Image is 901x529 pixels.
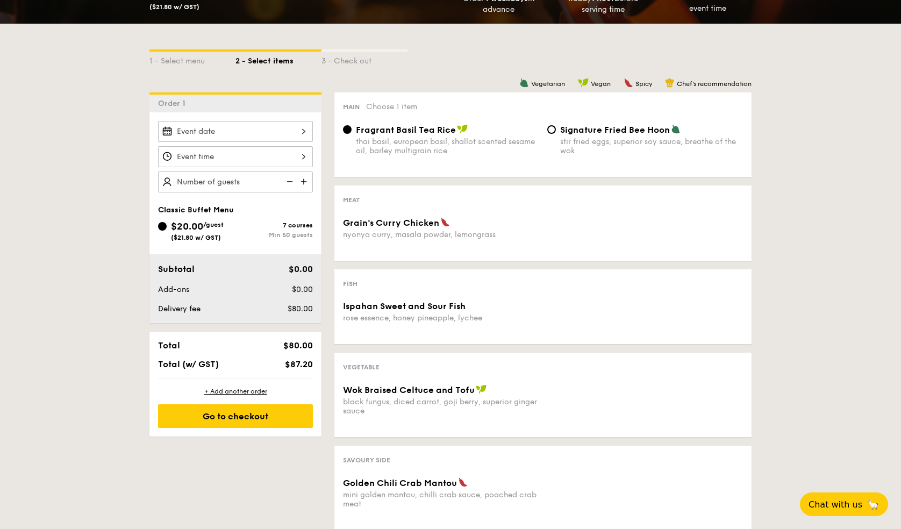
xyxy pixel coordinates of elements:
[343,363,380,371] span: Vegetable
[343,230,539,239] div: nyonya curry, masala powder, lemongrass
[458,477,468,487] img: icon-spicy.37a8142b.svg
[343,125,352,134] input: Fragrant Basil Tea Ricethai basil, european basil, shallot scented sesame oil, barley multigrain ...
[343,103,360,111] span: Main
[343,313,539,323] div: rose essence, honey pineapple, lychee
[809,499,862,510] span: Chat with us
[457,124,468,134] img: icon-vegan.f8ff3823.svg
[158,171,313,192] input: Number of guests
[665,78,675,88] img: icon-chef-hat.a58ddaea.svg
[343,385,475,395] span: Wok Braised Celtuce and Tofu
[158,404,313,428] div: Go to checkout
[635,80,652,88] span: Spicy
[171,234,221,241] span: ($21.80 w/ GST)
[560,137,743,155] div: stir fried eggs, superior soy sauce, breathe of the wok
[343,478,457,488] span: Golden Chili Crab Mantou
[343,490,539,509] div: mini golden mantou, chilli crab sauce, poached crab meat
[158,205,234,215] span: Classic Buffet Menu
[343,397,539,416] div: black fungus, diced carrot, goji berry, superior ginger sauce
[158,285,189,294] span: Add-ons
[591,80,611,88] span: Vegan
[547,125,556,134] input: Signature Fried Bee Hoonstir fried eggs, superior soy sauce, breathe of the wok
[235,231,313,239] div: Min 50 guests
[281,171,297,192] img: icon-reduce.1d2dbef1.svg
[158,99,190,108] span: Order 1
[158,387,313,396] div: + Add another order
[343,218,439,228] span: Grain's Curry Chicken
[476,384,487,394] img: icon-vegan.f8ff3823.svg
[149,3,199,11] span: ($21.80 w/ GST)
[356,137,539,155] div: thai basil, european basil, shallot scented sesame oil, barley multigrain rice
[292,285,313,294] span: $0.00
[283,340,313,351] span: $80.00
[171,220,203,232] span: $20.00
[297,171,313,192] img: icon-add.58712e84.svg
[800,492,888,516] button: Chat with us🦙
[343,301,466,311] span: Ispahan Sweet and Sour Fish
[343,196,360,204] span: Meat
[356,125,456,135] span: Fragrant Basil Tea Rice
[285,359,313,369] span: $87.20
[235,221,313,229] div: 7 courses
[158,222,167,231] input: $20.00/guest($21.80 w/ GST)7 coursesMin 50 guests
[343,280,357,288] span: Fish
[158,304,201,313] span: Delivery fee
[158,264,195,274] span: Subtotal
[624,78,633,88] img: icon-spicy.37a8142b.svg
[289,264,313,274] span: $0.00
[671,124,681,134] img: icon-vegetarian.fe4039eb.svg
[867,498,879,511] span: 🦙
[158,121,313,142] input: Event date
[158,340,180,351] span: Total
[158,359,219,369] span: Total (w/ GST)
[321,52,407,67] div: 3 - Check out
[288,304,313,313] span: $80.00
[149,52,235,67] div: 1 - Select menu
[343,456,390,464] span: Savoury Side
[366,102,417,111] span: Choose 1 item
[677,80,752,88] span: Chef's recommendation
[203,221,224,228] span: /guest
[158,146,313,167] input: Event time
[519,78,529,88] img: icon-vegetarian.fe4039eb.svg
[531,80,565,88] span: Vegetarian
[560,125,670,135] span: Signature Fried Bee Hoon
[578,78,589,88] img: icon-vegan.f8ff3823.svg
[440,217,450,227] img: icon-spicy.37a8142b.svg
[235,52,321,67] div: 2 - Select items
